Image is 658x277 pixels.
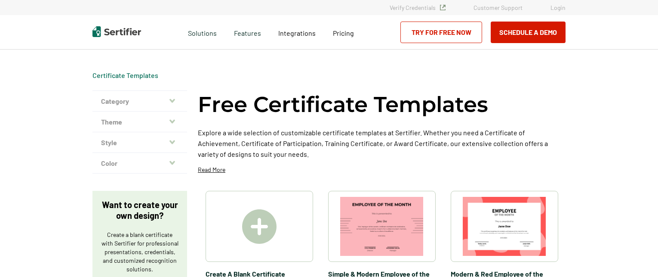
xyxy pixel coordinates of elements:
p: Read More [198,165,225,174]
img: Create A Blank Certificate [242,209,277,244]
a: Customer Support [474,4,523,11]
button: Theme [92,112,187,132]
p: Want to create your own design? [101,199,178,221]
a: Try for Free Now [400,22,482,43]
span: Solutions [188,27,217,37]
span: Integrations [278,29,316,37]
p: Explore a wide selection of customizable certificate templates at Sertifier. Whether you need a C... [198,127,566,159]
a: Integrations [278,27,316,37]
h1: Free Certificate Templates [198,90,488,118]
button: Style [92,132,187,153]
span: Certificate Templates [92,71,158,80]
a: Verify Credentials [390,4,446,11]
span: Features [234,27,261,37]
p: Create a blank certificate with Sertifier for professional presentations, credentials, and custom... [101,230,178,274]
button: Category [92,91,187,112]
a: Login [550,4,566,11]
img: Modern & Red Employee of the Month Certificate Template [463,197,546,256]
img: Simple & Modern Employee of the Month Certificate Template [340,197,424,256]
img: Sertifier | Digital Credentialing Platform [92,26,141,37]
button: Color [92,153,187,174]
img: Verified [440,5,446,10]
div: Breadcrumb [92,71,158,80]
a: Pricing [333,27,354,37]
a: Certificate Templates [92,71,158,79]
span: Pricing [333,29,354,37]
